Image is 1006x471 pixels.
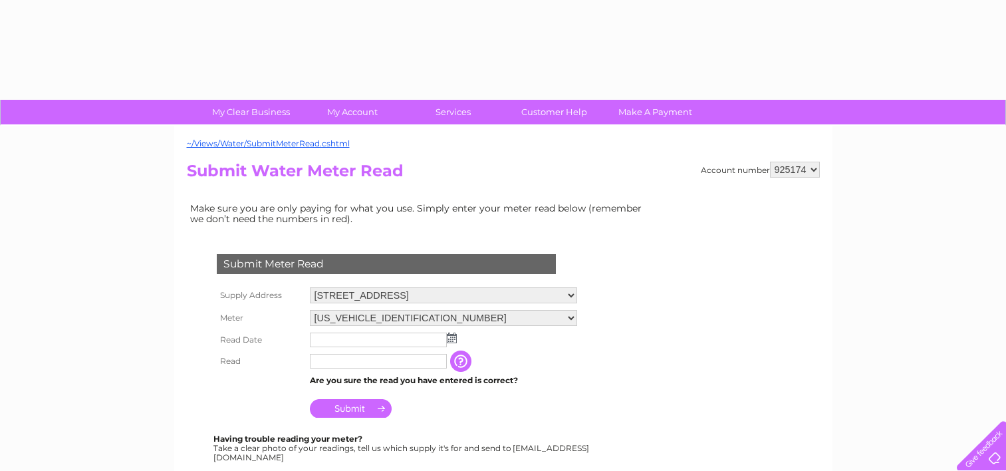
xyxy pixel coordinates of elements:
[499,100,609,124] a: Customer Help
[307,372,580,389] td: Are you sure the read you have entered is correct?
[217,254,556,274] div: Submit Meter Read
[213,307,307,329] th: Meter
[213,434,362,444] b: Having trouble reading your meter?
[297,100,407,124] a: My Account
[213,351,307,372] th: Read
[213,329,307,351] th: Read Date
[450,351,474,372] input: Information
[187,200,652,228] td: Make sure you are only paying for what you use. Simply enter your meter read below (remember we d...
[187,162,820,187] h2: Submit Water Meter Read
[447,333,457,343] img: ...
[310,399,392,418] input: Submit
[196,100,306,124] a: My Clear Business
[213,284,307,307] th: Supply Address
[213,434,591,462] div: Take a clear photo of your readings, tell us which supply it's for and send to [EMAIL_ADDRESS][DO...
[600,100,710,124] a: Make A Payment
[701,162,820,178] div: Account number
[187,138,350,148] a: ~/Views/Water/SubmitMeterRead.cshtml
[398,100,508,124] a: Services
